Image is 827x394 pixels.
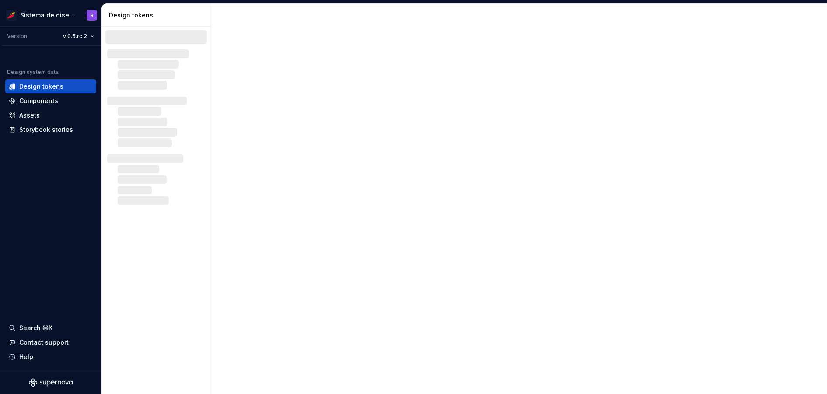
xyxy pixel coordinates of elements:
button: Search ⌘K [5,321,96,335]
div: Help [19,353,33,361]
button: Help [5,350,96,364]
a: Storybook stories [5,123,96,137]
div: Storybook stories [19,125,73,134]
div: Design tokens [109,11,207,20]
button: Contact support [5,335,96,349]
button: Sistema de diseño IberiaR [2,6,100,24]
img: 55604660-494d-44a9-beb2-692398e9940a.png [6,10,17,21]
span: v 0.5.rc.2 [63,33,87,40]
button: v 0.5.rc.2 [59,30,98,42]
div: Contact support [19,338,69,347]
div: Design tokens [19,82,63,91]
div: Version [7,33,27,40]
div: Search ⌘K [19,324,52,332]
a: Components [5,94,96,108]
div: Components [19,97,58,105]
svg: Supernova Logo [29,378,73,387]
div: Sistema de diseño Iberia [20,11,76,20]
div: Design system data [7,69,59,76]
div: Assets [19,111,40,120]
a: Design tokens [5,79,96,93]
div: R [91,12,94,19]
a: Assets [5,108,96,122]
